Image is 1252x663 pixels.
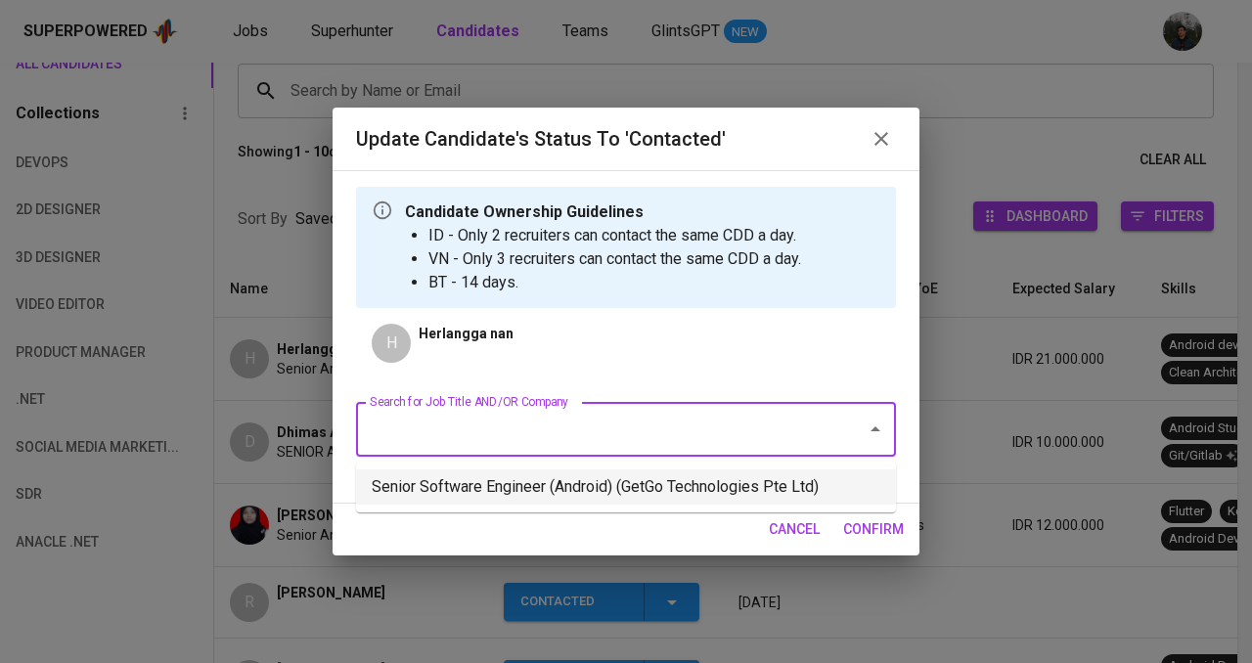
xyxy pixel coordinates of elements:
[862,416,889,443] button: Close
[405,200,801,224] p: Candidate Ownership Guidelines
[356,123,726,155] h6: Update Candidate's Status to 'Contacted'
[761,511,827,548] button: cancel
[428,271,801,294] li: BT - 14 days.
[356,469,896,505] li: Senior Software Engineer (Android) (GetGo Technologies Pte Ltd)
[769,517,820,542] span: cancel
[843,517,904,542] span: confirm
[428,224,801,247] li: ID - Only 2 recruiters can contact the same CDD a day.
[372,324,411,363] div: H
[419,324,514,343] p: Herlangga nan
[835,511,912,548] button: confirm
[428,247,801,271] li: VN - Only 3 recruiters can contact the same CDD a day.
